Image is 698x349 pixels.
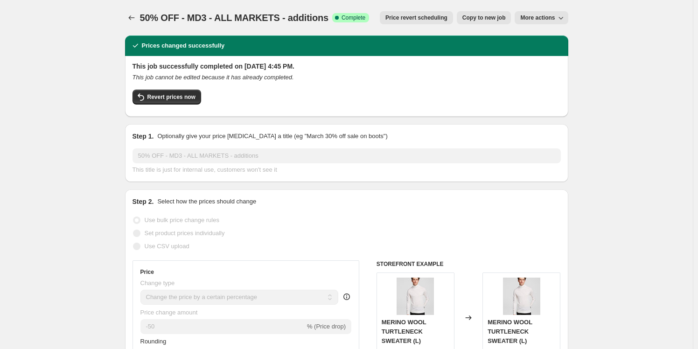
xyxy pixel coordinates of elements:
[488,319,532,344] span: MERINO WOOL TURTLENECK SWEATER (L)
[125,11,138,24] button: Price change jobs
[377,260,561,268] h6: STOREFRONT EXAMPLE
[342,14,365,21] span: Complete
[140,13,328,23] span: 50% OFF - MD3 - ALL MARKETS - additions
[133,90,201,105] button: Revert prices now
[140,268,154,276] h3: Price
[515,11,568,24] button: More actions
[133,62,561,71] h2: This job successfully completed on [DATE] 4:45 PM.
[397,278,434,315] img: 206M2005110_1_80x.jpg
[133,74,294,81] i: This job cannot be edited because it has already completed.
[157,132,387,141] p: Optionally give your price [MEDICAL_DATA] a title (eg "March 30% off sale on boots")
[145,230,225,237] span: Set product prices individually
[140,319,305,334] input: -15
[140,309,198,316] span: Price change amount
[380,11,453,24] button: Price revert scheduling
[307,323,346,330] span: % (Price drop)
[140,279,175,286] span: Change type
[133,132,154,141] h2: Step 1.
[133,148,561,163] input: 30% off holiday sale
[145,243,189,250] span: Use CSV upload
[133,166,277,173] span: This title is just for internal use, customers won't see it
[145,216,219,223] span: Use bulk price change rules
[140,338,167,345] span: Rounding
[382,319,426,344] span: MERINO WOOL TURTLENECK SWEATER (L)
[457,11,511,24] button: Copy to new job
[142,41,225,50] h2: Prices changed successfully
[462,14,506,21] span: Copy to new job
[157,197,256,206] p: Select how the prices should change
[147,93,195,101] span: Revert prices now
[385,14,447,21] span: Price revert scheduling
[133,197,154,206] h2: Step 2.
[503,278,540,315] img: 206M2005110_1_80x.jpg
[520,14,555,21] span: More actions
[342,292,351,301] div: help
